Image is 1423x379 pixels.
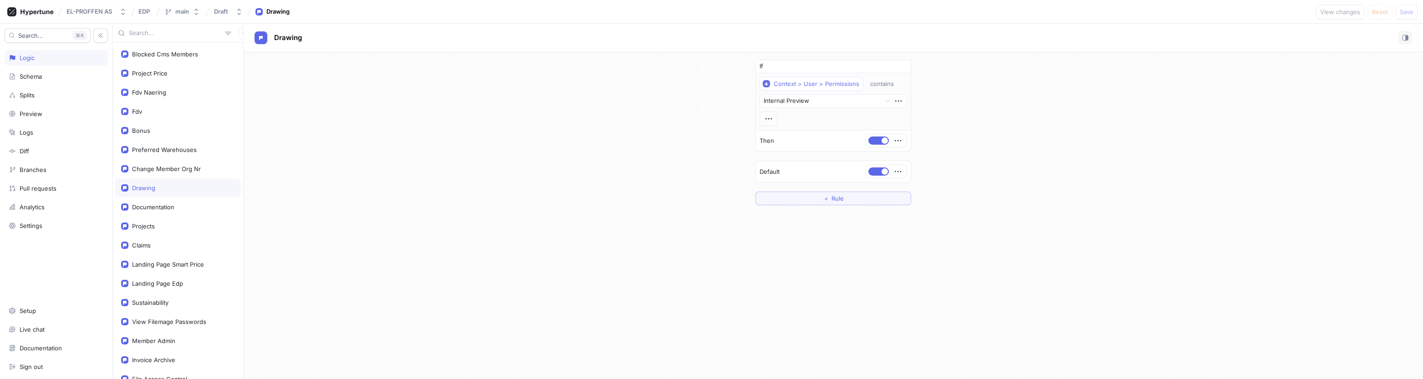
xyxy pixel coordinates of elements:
[132,127,150,134] div: Bonus
[20,185,56,192] div: Pull requests
[866,77,907,91] button: contains
[132,146,197,153] div: Preferred Warehouses
[20,203,45,211] div: Analytics
[72,31,87,40] div: K
[132,337,175,344] div: Member Admin
[132,89,166,96] div: Fdv Naering
[760,62,763,71] p: If
[20,129,33,136] div: Logs
[266,7,290,16] div: Drawing
[20,147,29,155] div: Diff
[132,242,151,249] div: Claims
[1316,5,1364,19] button: View changes
[132,165,201,172] div: Change Member Org Nr
[1400,9,1413,15] span: Save
[760,77,863,91] button: Context > User > Permissions
[20,73,42,80] div: Schema
[760,167,780,177] p: Default
[20,91,35,99] div: Splits
[20,326,45,333] div: Live chat
[132,356,175,364] div: Invoice Archive
[132,318,206,325] div: View Filemage Passwords
[132,51,198,58] div: Blocked Cms Members
[132,261,204,268] div: Landing Page Smart Price
[274,34,302,41] span: Drawing
[20,344,62,352] div: Documentation
[823,196,829,201] span: ＋
[755,192,911,205] button: ＋Rule
[1320,9,1360,15] span: View changes
[132,203,174,211] div: Documentation
[870,80,894,88] div: contains
[20,110,42,117] div: Preview
[20,166,46,173] div: Branches
[1368,5,1392,19] button: Reset
[132,299,168,306] div: Sustainability
[210,4,246,19] button: Draft
[132,108,142,115] div: Fdv
[66,8,112,15] div: EL-PROFFEN AS
[20,363,43,370] div: Sign out
[129,29,221,38] input: Search...
[132,70,168,77] div: Project Price
[5,340,108,356] a: Documentation
[175,8,189,15] div: main
[1372,9,1388,15] span: Reset
[760,136,774,146] p: Then
[138,8,150,15] span: EDP
[831,196,844,201] span: Rule
[1396,5,1418,19] button: Save
[18,33,43,38] span: Search...
[132,184,155,192] div: Drawing
[63,4,130,19] button: EL-PROFFEN AS
[774,80,859,88] div: Context > User > Permissions
[20,307,36,314] div: Setup
[5,28,91,43] button: Search...K
[132,222,155,230] div: Projects
[161,4,204,19] button: main
[20,222,42,229] div: Settings
[214,8,228,15] div: Draft
[20,54,35,61] div: Logic
[132,280,183,287] div: Landing Page Edp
